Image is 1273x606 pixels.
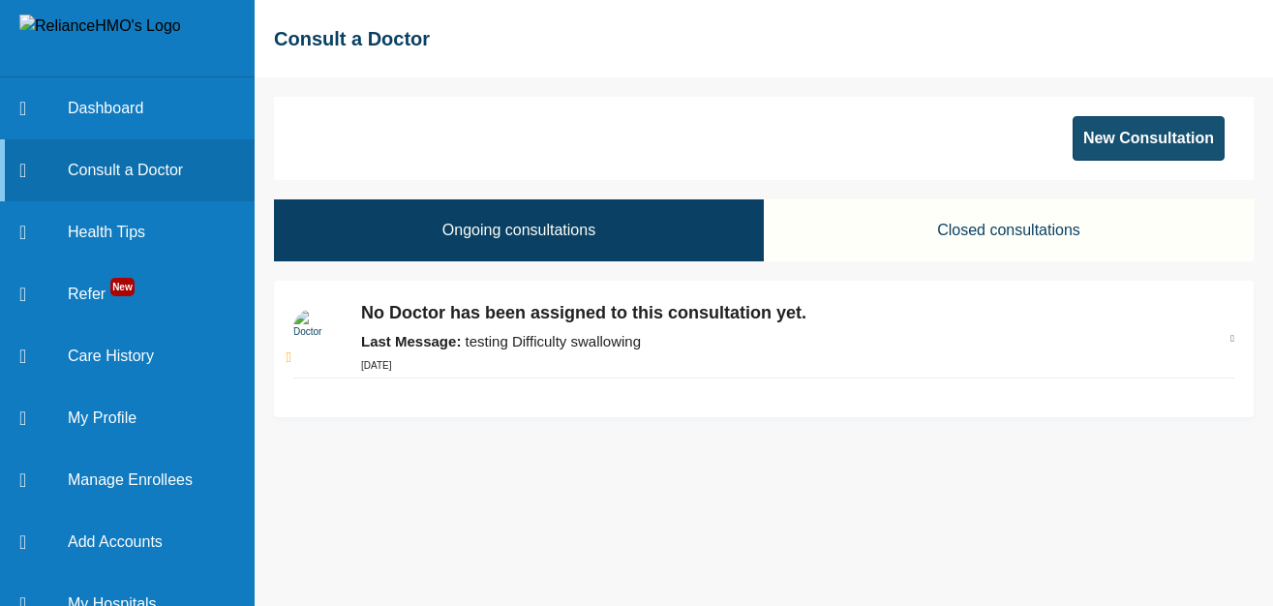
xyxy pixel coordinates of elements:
[110,278,135,296] span: New
[361,358,1211,373] p: [DATE]
[361,300,1211,326] p: No Doctor has been assigned to this consultation yet.
[274,24,430,53] h2: Consult a Doctor
[361,333,461,349] strong: Last Message:
[293,309,332,348] img: Doctor
[764,199,1254,261] button: Closed consultations
[1073,116,1225,161] button: New Consultation
[361,331,1211,353] p: testing Difficulty swallowing
[19,15,181,63] img: RelianceHMO's Logo
[274,199,764,261] button: Ongoing consultations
